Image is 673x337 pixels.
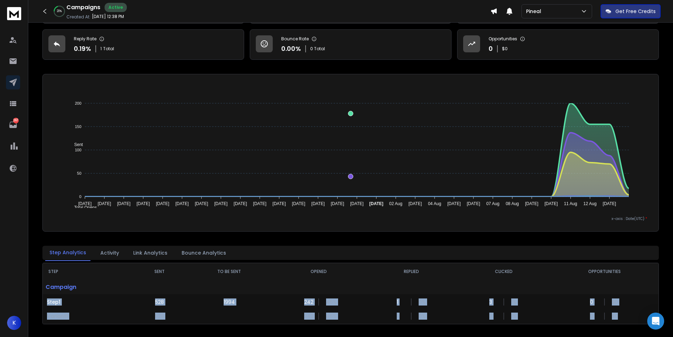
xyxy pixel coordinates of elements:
[57,9,62,13] p: 20 %
[75,101,81,105] tspan: 200
[311,201,325,206] tspan: [DATE]
[564,201,577,206] tspan: 11 Aug
[304,298,311,306] p: 242
[155,313,164,320] p: 528
[6,118,20,132] a: 267
[103,46,114,52] span: Total
[467,201,480,206] tspan: [DATE]
[550,263,659,280] th: OPPORTUNITIES
[7,7,21,20] img: logo
[331,201,344,206] tspan: [DATE]
[326,313,333,320] p: 46 %
[511,313,518,320] p: 1 %
[408,201,422,206] tspan: [DATE]
[272,263,365,280] th: OPENED
[389,201,402,206] tspan: 02 Aug
[13,118,19,123] p: 267
[272,201,286,206] tspan: [DATE]
[66,14,90,20] p: Created At:
[603,201,616,206] tspan: [DATE]
[489,36,517,42] p: Opportunities
[47,313,129,320] p: Variant 1
[42,29,244,60] a: Reply Rate0.19%1Total
[136,201,150,206] tspan: [DATE]
[175,201,189,206] tspan: [DATE]
[397,298,404,306] p: 1
[326,298,333,306] p: 46 %
[525,201,538,206] tspan: [DATE]
[428,201,441,206] tspan: 04 Aug
[77,171,81,175] tspan: 50
[133,263,186,280] th: SENT
[369,201,383,206] tspan: [DATE]
[186,263,272,280] th: TO BE SENT
[98,201,111,206] tspan: [DATE]
[43,263,133,280] th: STEP
[292,201,305,206] tspan: [DATE]
[250,29,451,60] a: Bounce Rate0.00%0 Total
[365,263,457,280] th: REPLIED
[511,298,518,306] p: 1 %
[601,4,661,18] button: Get Free Credits
[590,298,597,306] p: 0
[195,201,208,206] tspan: [DATE]
[66,3,100,12] h1: Campaigns
[54,216,647,221] p: x-axis : Date(UTC)
[92,14,124,19] p: [DATE] 12:38 PM
[526,8,544,15] p: Pineal
[253,201,266,206] tspan: [DATE]
[419,298,426,306] p: 0 %
[304,313,311,320] p: 242
[234,201,247,206] tspan: [DATE]
[117,201,130,206] tspan: [DATE]
[457,263,550,280] th: CLICKED
[397,313,404,320] p: 1
[281,36,309,42] p: Bounce Rate
[75,148,81,152] tspan: 100
[43,280,133,294] p: Campaign
[281,44,301,54] p: 0.00 %
[69,142,83,147] span: Sent
[489,313,496,320] p: 3
[47,298,129,306] p: Step 1
[45,245,90,261] button: Step Analytics
[156,201,169,206] tspan: [DATE]
[612,298,619,306] p: $ 0
[7,316,21,330] button: K
[506,201,519,206] tspan: 08 Aug
[75,124,81,129] tspan: 150
[105,3,127,12] div: Active
[489,298,496,306] p: 3
[612,313,619,320] p: $ 0
[224,298,235,306] p: 1994
[214,201,228,206] tspan: [DATE]
[502,46,508,52] p: $ 0
[486,201,499,206] tspan: 07 Aug
[155,298,164,306] p: 528
[447,201,461,206] tspan: [DATE]
[489,44,493,54] p: 0
[69,205,97,210] span: Total Opens
[350,201,364,206] tspan: [DATE]
[457,29,659,60] a: Opportunities0$0
[78,201,91,206] tspan: [DATE]
[177,245,230,261] button: Bounce Analytics
[74,36,96,42] p: Reply Rate
[647,313,664,330] div: Open Intercom Messenger
[96,245,123,261] button: Activity
[100,46,102,52] span: 1
[310,46,325,52] p: 0 Total
[74,44,91,54] p: 0.19 %
[79,194,81,199] tspan: 0
[615,8,656,15] p: Get Free Credits
[583,201,596,206] tspan: 12 Aug
[419,313,426,320] p: 0 %
[590,313,597,320] p: 0
[544,201,558,206] tspan: [DATE]
[129,245,172,261] button: Link Analytics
